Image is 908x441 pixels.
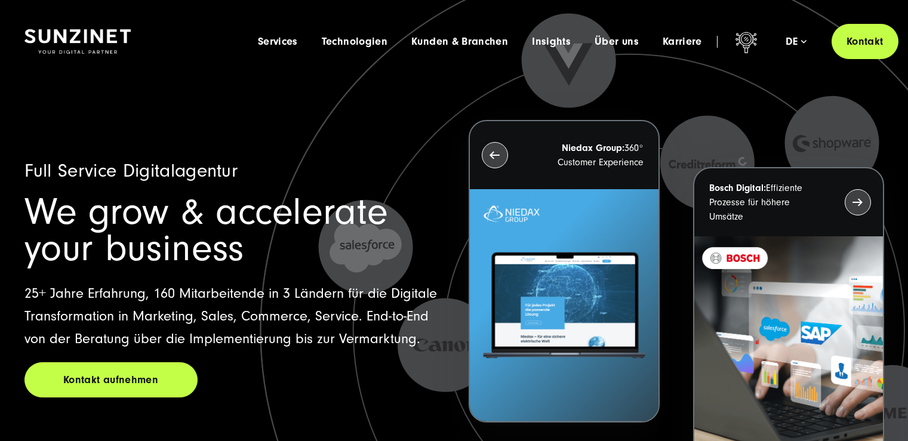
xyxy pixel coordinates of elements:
strong: Niedax Group: [562,143,624,153]
img: SUNZINET Full Service Digital Agentur [24,29,131,54]
a: Über uns [595,36,639,48]
a: Kontakt aufnehmen [24,362,198,397]
a: Services [258,36,298,48]
a: Technologien [322,36,387,48]
div: de [786,36,807,48]
p: 25+ Jahre Erfahrung, 160 Mitarbeitende in 3 Ländern für die Digitale Transformation in Marketing,... [24,282,440,350]
span: We grow & accelerate your business [24,190,388,270]
a: Kontakt [832,24,898,59]
a: Kunden & Branchen [411,36,508,48]
p: Effiziente Prozesse für höhere Umsätze [709,181,823,224]
strong: Bosch Digital: [709,183,766,193]
a: Karriere [663,36,702,48]
span: Full Service Digitalagentur [24,160,238,181]
img: Letztes Projekt von Niedax. Ein Laptop auf dem die Niedax Website geöffnet ist, auf blauem Hinter... [470,189,658,421]
p: 360° Customer Experience [530,141,644,169]
button: Niedax Group:360° Customer Experience Letztes Projekt von Niedax. Ein Laptop auf dem die Niedax W... [469,120,660,423]
a: Insights [532,36,571,48]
